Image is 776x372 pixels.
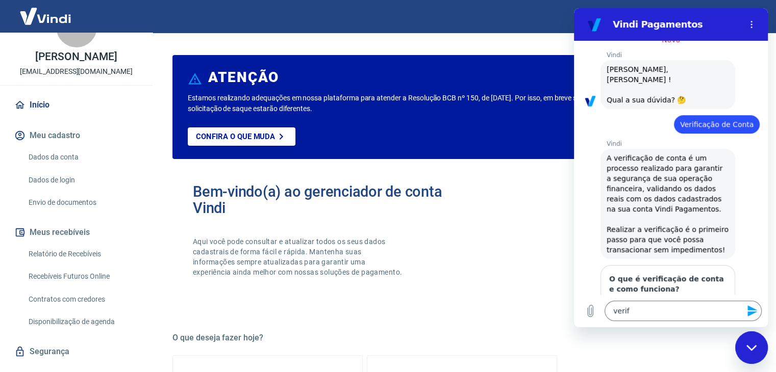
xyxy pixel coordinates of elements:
[574,8,768,327] iframe: Janela de mensagens
[24,244,140,264] a: Relatório de Recebíveis
[172,333,752,343] h5: O que deseja fazer hoje?
[193,183,462,216] h2: Bem-vindo(a) ao gerenciador de conta Vindi
[20,66,133,77] p: [EMAIL_ADDRESS][DOMAIN_NAME]
[24,192,140,213] a: Envio de documentos
[12,124,140,147] button: Meu cadastro
[24,147,140,168] a: Dados da conta
[167,293,188,313] button: Enviar mensagem
[208,72,279,83] h6: ATENÇÃO
[31,293,188,313] textarea: verif
[12,340,140,363] a: Segurança
[24,170,140,191] a: Dados de login
[735,331,768,364] iframe: Botão para abrir a janela de mensagens, conversa em andamento
[188,127,295,146] a: Confira o que muda
[6,293,27,313] button: Carregar arquivo
[35,51,117,62] p: [PERSON_NAME]
[193,236,404,277] p: Aqui você pode consultar e atualizar todos os seus dados cadastrais de forma fácil e rápida. Mant...
[24,289,140,310] a: Contratos com credores
[727,7,764,26] button: Sair
[196,132,275,141] p: Confira o que muda
[12,221,140,244] button: Meus recebíveis
[12,94,140,116] a: Início
[12,1,79,32] img: Vindi
[24,266,140,287] a: Recebíveis Futuros Online
[188,93,627,114] p: Estamos realizando adequações em nossa plataforma para atender a Resolução BCB nº 150, de [DATE]....
[24,311,140,332] a: Disponibilização de agenda
[35,286,153,327] p: A verificação de conta é um processo realizado para garantir a segurança de sua operação financei...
